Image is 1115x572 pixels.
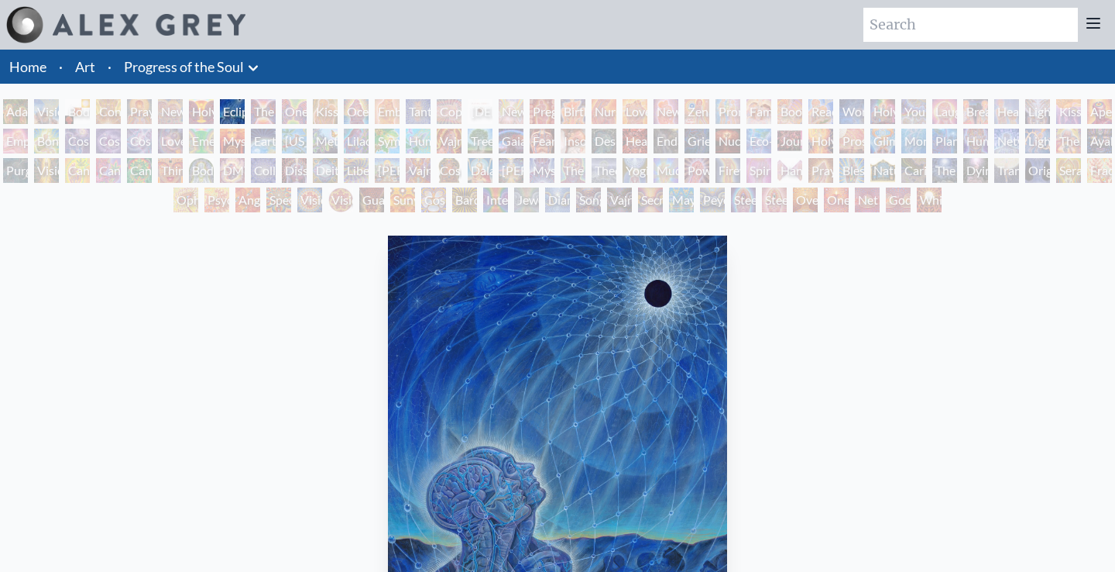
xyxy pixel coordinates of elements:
div: Boo-boo [777,99,802,124]
input: Search [863,8,1078,42]
div: Eclipse [220,99,245,124]
div: Visionary Origin of Language [34,99,59,124]
div: White Light [917,188,942,212]
div: Liberation Through Seeing [344,158,369,183]
div: Cannabacchus [127,158,152,183]
div: Seraphic Transport Docking on the Third Eye [1056,158,1081,183]
div: Vajra Guru [406,158,431,183]
div: Nursing [592,99,616,124]
div: Reading [808,99,833,124]
div: The Shulgins and their Alchemical Angels [1056,129,1081,153]
div: Purging [3,158,28,183]
div: Networks [994,129,1019,153]
div: Lilacs [344,129,369,153]
div: Lightworker [1025,129,1050,153]
div: Tree & Person [468,129,492,153]
div: Despair [592,129,616,153]
div: Love is a Cosmic Force [158,129,183,153]
div: [PERSON_NAME] [499,158,523,183]
div: Secret Writing Being [638,188,663,212]
div: Empowerment [3,129,28,153]
div: DMT - The Spirit Molecule [220,158,245,183]
div: Jewel Being [514,188,539,212]
div: Firewalking [715,158,740,183]
div: Planetary Prayers [932,129,957,153]
div: Kiss of the [MEDICAL_DATA] [1056,99,1081,124]
div: Sunyata [390,188,415,212]
div: Vajra Being [607,188,632,212]
div: Love Circuit [623,99,647,124]
div: Third Eye Tears of Joy [158,158,183,183]
div: Vajra Horse [437,129,461,153]
div: Spectral Lotus [266,188,291,212]
div: Wonder [839,99,864,124]
div: [US_STATE] Song [282,129,307,153]
div: Cosmic Elf [421,188,446,212]
div: Bond [34,129,59,153]
div: Copulating [437,99,461,124]
div: Vision Tree [34,158,59,183]
div: Peyote Being [700,188,725,212]
div: New Family [654,99,678,124]
div: Hands that See [777,158,802,183]
div: Cosmic Artist [96,129,121,153]
div: One [824,188,849,212]
div: Insomnia [561,129,585,153]
div: Fear [530,129,554,153]
div: Theologue [592,158,616,183]
div: Caring [901,158,926,183]
div: Newborn [499,99,523,124]
div: Vision Crystal Tondo [328,188,353,212]
div: Fractal Eyes [1087,158,1112,183]
div: Emerald Grail [189,129,214,153]
div: Human Geometry [963,129,988,153]
div: Metamorphosis [313,129,338,153]
div: Diamond Being [545,188,570,212]
div: Cosmic [DEMOGRAPHIC_DATA] [437,158,461,183]
div: Dalai Lama [468,158,492,183]
div: Prostration [839,129,864,153]
div: [DEMOGRAPHIC_DATA] Embryo [468,99,492,124]
div: Cannabis Mudra [65,158,90,183]
div: Eco-Atlas [746,129,771,153]
div: Dying [963,158,988,183]
div: Nature of Mind [870,158,895,183]
div: Guardian of Infinite Vision [359,188,384,212]
div: One Taste [282,99,307,124]
div: Family [746,99,771,124]
div: Interbeing [483,188,508,212]
a: Progress of the Soul [124,56,244,78]
div: Steeplehead 2 [762,188,787,212]
div: Gaia [499,129,523,153]
div: Holy Grail [189,99,214,124]
div: Humming Bird [406,129,431,153]
div: Oversoul [793,188,818,212]
div: Psychomicrograph of a Fractal Paisley Cherub Feather Tip [204,188,229,212]
div: Tantra [406,99,431,124]
div: Cosmic Creativity [65,129,90,153]
div: Ophanic Eyelash [173,188,198,212]
div: Deities & Demons Drinking from the Milky Pool [313,158,338,183]
div: Journey of the Wounded Healer [777,129,802,153]
div: Contemplation [96,99,121,124]
div: Lightweaver [1025,99,1050,124]
li: · [101,50,118,84]
div: Mudra [654,158,678,183]
div: Monochord [901,129,926,153]
div: Nuclear Crucifixion [715,129,740,153]
div: Song of Vajra Being [576,188,601,212]
div: Holy Family [870,99,895,124]
div: Headache [623,129,647,153]
div: The Kiss [251,99,276,124]
div: New Man New Woman [158,99,183,124]
div: Praying Hands [808,158,833,183]
div: Laughing Man [932,99,957,124]
div: The Soul Finds It's Way [932,158,957,183]
div: Dissectional Art for Tool's Lateralus CD [282,158,307,183]
div: Pregnancy [530,99,554,124]
div: Yogi & the Möbius Sphere [623,158,647,183]
div: The Seer [561,158,585,183]
div: Power to the Peaceful [684,158,709,183]
div: Bardo Being [452,188,477,212]
div: Vision Crystal [297,188,322,212]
